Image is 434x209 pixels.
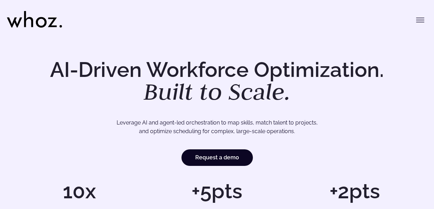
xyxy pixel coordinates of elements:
[151,181,282,201] h1: +5pts
[34,118,400,136] p: Leverage AI and agent-led orchestration to map skills, match talent to projects, and optimize sch...
[144,76,290,107] em: Built to Scale.
[289,181,420,201] h1: +2pts
[181,149,253,166] a: Request a demo
[413,13,427,27] button: Toggle menu
[388,163,424,199] iframe: Chatbot
[40,59,394,103] h1: AI-Driven Workforce Optimization.
[14,181,145,201] h1: 10x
